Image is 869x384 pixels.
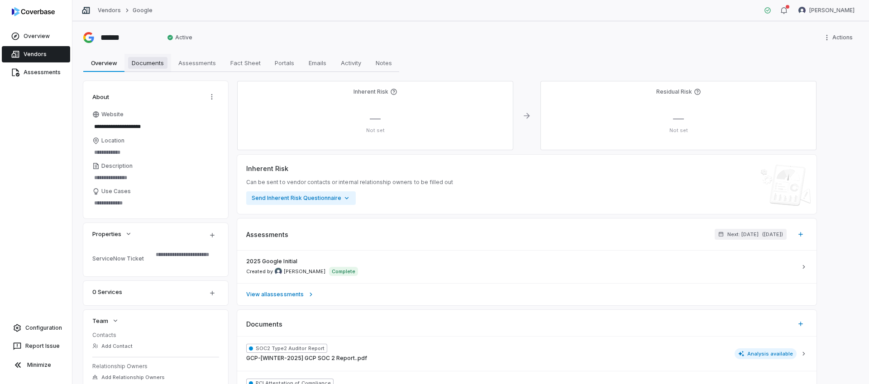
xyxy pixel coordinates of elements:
[246,319,282,329] span: Documents
[246,230,288,239] span: Assessments
[370,112,381,125] span: —
[92,363,219,370] dt: Relationship Owners
[92,230,121,238] span: Properties
[2,64,70,81] a: Assessments
[2,28,70,44] a: Overview
[237,337,816,371] button: SOC2 Type2 Auditor ReportGCP-[WINTER-2025] GCP SOC 2 Report..pdfAnalysis available
[246,355,367,362] span: GCP-[WINTER-2025] GCP SOC 2 Report..pdf
[305,57,330,69] span: Emails
[2,46,70,62] a: Vendors
[809,7,855,14] span: [PERSON_NAME]
[337,57,365,69] span: Activity
[128,57,167,69] span: Documents
[246,164,288,173] span: Inherent Risk
[205,90,219,104] button: Actions
[87,57,121,69] span: Overview
[237,251,816,283] a: 2025 Google InitialCreated by Diana Esparza avatar[PERSON_NAME]Complete
[92,332,219,339] dt: Contacts
[90,338,135,354] button: Add Contact
[271,57,298,69] span: Portals
[92,317,108,325] span: Team
[246,258,297,265] span: 2025 Google Initial
[284,268,325,275] span: [PERSON_NAME]
[98,7,121,14] a: Vendors
[133,7,153,14] a: Google
[244,127,506,134] p: Not set
[4,356,68,374] button: Minimize
[101,162,133,170] span: Description
[12,7,55,16] img: logo-D7KZi-bG.svg
[101,137,124,144] span: Location
[101,188,131,195] span: Use Cases
[246,344,327,353] span: SOC2 Type2 Auditor Report
[237,283,816,305] a: View allassessments
[353,88,388,95] h4: Inherent Risk
[227,57,264,69] span: Fact Sheet
[246,291,304,298] span: View all assessments
[673,112,684,125] span: —
[762,231,783,238] span: ( [DATE] )
[715,229,787,240] button: Next: [DATE]([DATE])
[101,111,124,118] span: Website
[92,93,109,101] span: About
[101,374,165,381] span: Add Relationship Owners
[92,255,152,262] div: ServiceNow Ticket
[92,197,219,209] textarea: Use Cases
[4,320,68,336] a: Configuration
[167,34,192,41] span: Active
[735,348,797,359] span: Analysis available
[793,4,860,17] button: Justin Bennett avatar[PERSON_NAME]
[246,268,325,275] span: Created by
[246,179,453,186] span: Can be sent to vendor contacts or internal relationship owners to be filled out
[4,338,68,354] button: Report Issue
[332,268,355,275] p: Complete
[90,226,135,242] button: Properties
[92,120,204,133] input: Website
[821,31,858,44] button: More actions
[798,7,806,14] img: Justin Bennett avatar
[92,146,219,159] input: Location
[727,231,759,238] span: Next: [DATE]
[90,313,122,329] button: Team
[548,127,809,134] p: Not set
[92,171,219,184] textarea: Description
[175,57,220,69] span: Assessments
[275,268,282,275] img: Diana Esparza avatar
[656,88,692,95] h4: Residual Risk
[246,191,356,205] button: Send Inherent Risk Questionnaire
[372,57,396,69] span: Notes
